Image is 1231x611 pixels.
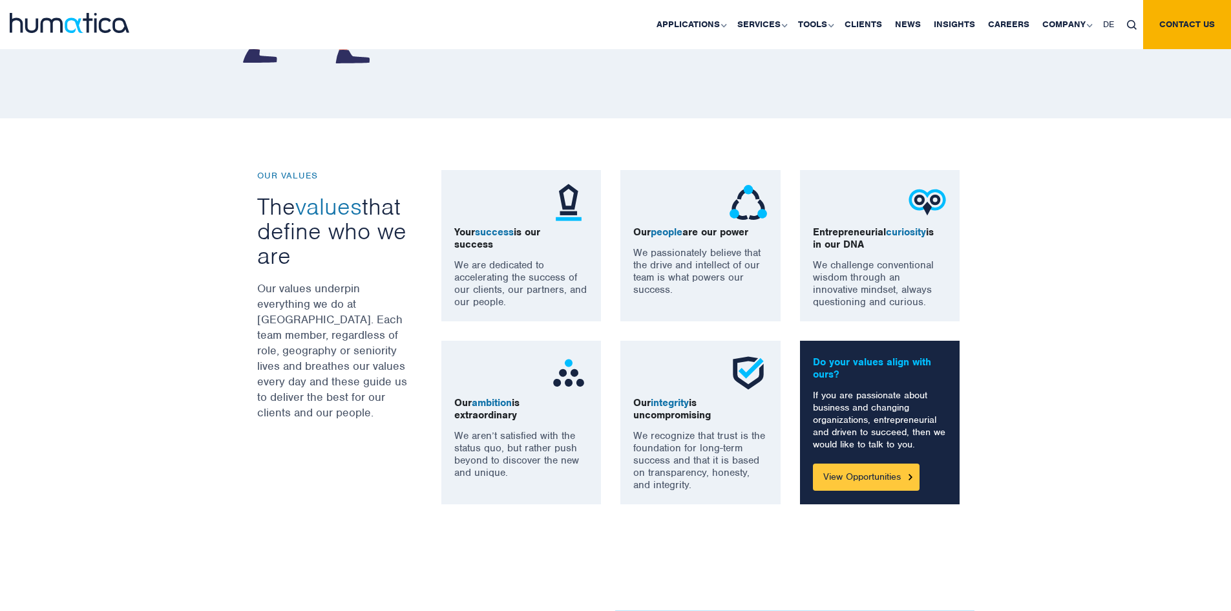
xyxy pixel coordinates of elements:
[813,226,947,251] p: Entrepreneurial is in our DNA
[549,183,588,222] img: ico
[633,430,768,491] p: We recognize that trust is the foundation for long-term success and that it is based on transpare...
[813,356,947,381] p: Do your values align with ours?
[886,226,926,239] span: curiosity
[472,396,512,409] span: ambition
[908,183,947,222] img: ico
[257,170,409,181] p: OUR VALUES
[10,13,129,33] img: logo
[257,194,409,268] h3: The that define who we are
[1127,20,1137,30] img: search_icon
[549,354,588,392] img: ico
[729,354,768,392] img: ico
[633,247,768,296] p: We passionately believe that the drive and intellect of our team is what powers our success.
[813,464,920,491] a: View Opportunities
[475,226,514,239] span: success
[1103,19,1114,30] span: DE
[813,259,947,308] p: We challenge conventional wisdom through an innovative mindset, always questioning and curious.
[454,259,589,308] p: We are dedicated to accelerating the success of our clients, our partners, and our people.
[454,397,589,422] p: Our is extraordinary
[633,397,768,422] p: Our is uncompromising
[909,474,912,480] img: Button
[454,430,589,479] p: We aren’t satisfied with the status quo, but rather push beyond to discover the new and unique.
[257,281,409,420] p: Our values underpin everything we do at [GEOGRAPHIC_DATA]. Each team member, regardless of role, ...
[651,226,682,239] span: people
[651,396,689,409] span: integrity
[729,183,768,222] img: ico
[454,226,589,251] p: Your is our success
[295,191,362,221] span: values
[813,389,947,451] p: If you are passionate about business and changing organizations, entrepreneurial and driven to su...
[633,226,768,239] p: Our are our power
